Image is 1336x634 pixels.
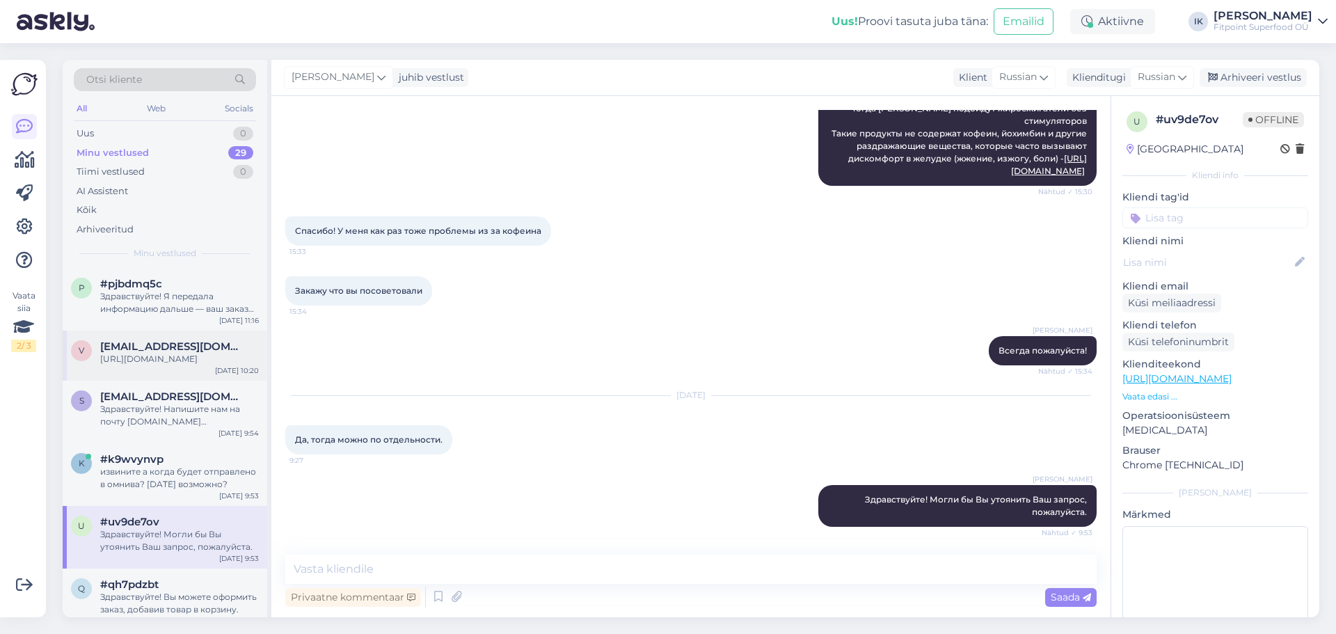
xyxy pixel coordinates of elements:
[1134,116,1140,127] span: u
[285,588,421,607] div: Privaatne kommentaar
[86,72,142,87] span: Otsi kliente
[215,365,259,376] div: [DATE] 10:20
[11,290,36,352] div: Vaata siia
[78,521,85,531] span: u
[953,70,987,85] div: Klient
[1122,423,1308,438] p: [MEDICAL_DATA]
[295,285,422,296] span: Закажу что вы посоветовали
[1156,111,1243,128] div: # uv9de7ov
[11,340,36,352] div: 2 / 3
[77,223,134,237] div: Arhiveeritud
[1122,443,1308,458] p: Brauser
[79,283,85,293] span: p
[1122,234,1308,248] p: Kliendi nimi
[79,345,84,356] span: v
[1122,169,1308,182] div: Kliendi info
[1200,68,1307,87] div: Arhiveeri vestlus
[285,389,1097,402] div: [DATE]
[74,100,90,118] div: All
[1033,325,1092,335] span: [PERSON_NAME]
[1122,409,1308,423] p: Operatsioonisüsteem
[999,345,1087,356] span: Всегда пожалуйста!
[1038,366,1092,377] span: Nähtud ✓ 15:34
[1070,9,1155,34] div: Aktiivne
[1214,10,1328,33] a: [PERSON_NAME]Fitpoint Superfood OÜ
[222,100,256,118] div: Socials
[1122,333,1234,351] div: Küsi telefoninumbrit
[999,70,1037,85] span: Russian
[100,466,259,491] div: извините а когда будет отправлено в омнива? [DATE] возможно?
[100,390,245,403] span: saerabbas503@gmail.com
[100,528,259,553] div: Здравствуйте! Могли бы Вы утоянить Ваш запрос, пожалуйста.
[393,70,464,85] div: juhib vestlust
[289,455,342,466] span: 9:27
[1122,279,1308,294] p: Kliendi email
[865,494,1089,517] span: Здравствуйте! Могли бы Вы утоянить Ваш запрос, пожалуйста.
[289,246,342,257] span: 15:33
[1067,70,1126,85] div: Klienditugi
[216,616,259,626] div: [DATE] 15:45
[1122,318,1308,333] p: Kliendi telefon
[1038,187,1092,197] span: Nähtud ✓ 15:30
[100,516,159,528] span: #uv9de7ov
[289,306,342,317] span: 15:34
[1122,390,1308,403] p: Vaata edasi ...
[134,247,196,260] span: Minu vestlused
[100,591,259,616] div: Здравствуйте! Вы можете оформить заказ, добавив товар в корзину.
[228,146,253,160] div: 29
[295,434,443,445] span: Да, тогда можно по отдельности.
[77,165,145,179] div: Tiimi vestlused
[1188,12,1208,31] div: IK
[1122,372,1232,385] a: [URL][DOMAIN_NAME]
[233,165,253,179] div: 0
[295,225,541,236] span: Спасибо! У меня как раз тоже проблемы из за кофеина
[100,278,162,290] span: #pjbdmq5c
[1127,142,1243,157] div: [GEOGRAPHIC_DATA]
[144,100,168,118] div: Web
[832,13,988,30] div: Proovi tasuta juba täna:
[1122,507,1308,522] p: Märkmed
[1122,486,1308,499] div: [PERSON_NAME]
[77,146,149,160] div: Minu vestlused
[78,583,85,594] span: q
[219,315,259,326] div: [DATE] 11:16
[100,340,245,353] span: vantus1981@gmail.com
[100,578,159,591] span: #qh7pdzbt
[77,184,128,198] div: AI Assistent
[1138,70,1175,85] span: Russian
[1040,528,1092,538] span: Nähtud ✓ 9:53
[1051,591,1091,603] span: Saada
[292,70,374,85] span: [PERSON_NAME]
[1214,10,1312,22] div: [PERSON_NAME]
[1122,190,1308,205] p: Kliendi tag'id
[1122,357,1308,372] p: Klienditeekond
[1122,294,1221,312] div: Küsi meiliaadressi
[79,458,85,468] span: k
[1243,112,1304,127] span: Offline
[1214,22,1312,33] div: Fitpoint Superfood OÜ
[1122,458,1308,473] p: Chrome [TECHNICAL_ID]
[1122,207,1308,228] input: Lisa tag
[77,127,94,141] div: Uus
[100,403,259,428] div: Здравствуйте! Напишите нам на почту [DOMAIN_NAME][EMAIL_ADDRESS][DOMAIN_NAME]
[79,395,84,406] span: s
[233,127,253,141] div: 0
[1123,255,1292,270] input: Lisa nimi
[1033,474,1092,484] span: [PERSON_NAME]
[77,203,97,217] div: Kõik
[219,491,259,501] div: [DATE] 9:53
[100,453,164,466] span: #k9wvynvp
[219,553,259,564] div: [DATE] 9:53
[100,290,259,315] div: Здравствуйте! Я передала информацию дальше — ваш заказ будет отправлен [DATE] и передан в курьерс...
[994,8,1053,35] button: Emailid
[218,428,259,438] div: [DATE] 9:54
[832,15,858,28] b: Uus!
[100,353,259,365] div: [URL][DOMAIN_NAME]
[11,71,38,97] img: Askly Logo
